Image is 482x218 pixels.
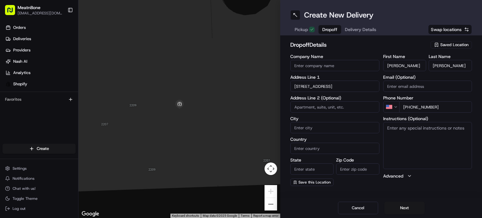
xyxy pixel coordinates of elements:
[6,82,11,87] img: Shopify logo
[13,47,30,53] span: Providers
[428,24,472,35] button: Swap locations
[13,196,38,201] span: Toggle Theme
[13,70,30,76] span: Analytics
[383,116,472,121] label: Instructions (Optional)
[172,214,199,218] button: Keyboard shortcuts
[6,6,19,19] img: Nash
[13,81,27,87] span: Shopify
[3,144,76,154] button: Create
[4,137,51,149] a: 📗Knowledge Base
[107,61,114,69] button: Start new chat
[59,140,101,146] span: API Documentation
[3,174,76,183] button: Notifications
[80,210,101,218] a: Open this area in Google Maps (opens a new window)
[13,166,27,171] span: Settings
[53,141,58,146] div: 💻
[383,173,403,179] label: Advanced
[3,68,78,78] a: Analytics
[3,45,78,55] a: Providers
[3,94,76,104] div: Favorites
[431,40,472,49] button: Saved Location
[13,140,48,146] span: Knowledge Base
[429,60,472,71] input: Enter last name
[44,155,76,160] a: Powered byPylon
[290,158,334,162] label: State
[345,26,376,33] span: Delivery Details
[383,54,426,59] label: First Name
[290,178,334,186] button: Save this Location
[336,158,379,162] label: Zip Code
[18,4,40,11] button: MeatnBone
[6,108,16,120] img: Wisdom Oko
[290,54,379,59] label: Company Name
[13,97,18,102] img: 1736555255976-a54dd68f-1ca7-489b-9aae-adbdc363a1c4
[3,184,76,193] button: Chat with us!
[265,198,277,210] button: Zoom out
[203,214,237,217] span: Map data ©2025 Google
[3,204,76,213] button: Log out
[3,164,76,173] button: Settings
[62,155,76,160] span: Pylon
[290,75,379,79] label: Address Line 1
[18,11,62,16] button: [EMAIL_ADDRESS][DOMAIN_NAME]
[336,163,379,175] input: Enter zip code
[383,173,472,179] button: Advanced
[290,122,379,133] input: Enter city
[384,202,425,214] button: Next
[298,180,331,185] span: Save this Location
[28,66,86,71] div: We're available if you need us!
[13,114,18,119] img: 1736555255976-a54dd68f-1ca7-489b-9aae-adbdc363a1c4
[290,116,379,121] label: City
[383,60,426,71] input: Enter first name
[6,91,16,103] img: Wisdom Oko
[290,143,379,154] input: Enter country
[3,34,78,44] a: Deliveries
[429,54,472,59] label: Last Name
[290,81,379,92] input: Enter address
[383,75,472,79] label: Email (Optional)
[37,146,49,152] span: Create
[13,60,24,71] img: 1724597045416-56b7ee45-8013-43a0-a6f9-03cb97ddad50
[290,60,379,71] input: Enter company name
[399,101,472,113] input: Enter phone number
[6,60,18,71] img: 1736555255976-a54dd68f-1ca7-489b-9aae-adbdc363a1c4
[290,40,427,49] h2: dropoff Details
[290,137,379,141] label: Country
[13,186,35,191] span: Chat with us!
[383,96,472,100] label: Phone Number
[13,25,26,30] span: Orders
[290,101,379,113] input: Apartment, suite, unit, etc.
[322,26,337,33] span: Dropoff
[6,81,42,86] div: Past conversations
[68,114,70,119] span: •
[68,97,70,102] span: •
[290,96,379,100] label: Address Line 2 (Optional)
[13,206,25,211] span: Log out
[241,214,249,217] a: Terms
[13,59,27,64] span: Nash AI
[265,162,277,175] button: Map camera controls
[338,202,378,214] button: Cancel
[51,137,103,149] a: 💻API Documentation
[80,210,101,218] img: Google
[16,40,104,47] input: Clear
[19,114,67,119] span: Wisdom [PERSON_NAME]
[28,60,103,66] div: Start new chat
[13,176,35,181] span: Notifications
[6,25,114,35] p: Welcome 👋
[440,42,469,48] span: Saved Location
[295,26,308,33] span: Pickup
[13,36,31,42] span: Deliveries
[253,214,278,217] a: Report a map error
[97,80,114,88] button: See all
[304,10,373,20] h1: Create New Delivery
[3,3,65,18] button: MeatnBone[EMAIL_ADDRESS][DOMAIN_NAME]
[431,26,462,33] span: Swap locations
[3,56,78,66] a: Nash AI
[72,97,84,102] span: [DATE]
[3,23,78,33] a: Orders
[383,81,472,92] input: Enter email address
[290,163,334,175] input: Enter state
